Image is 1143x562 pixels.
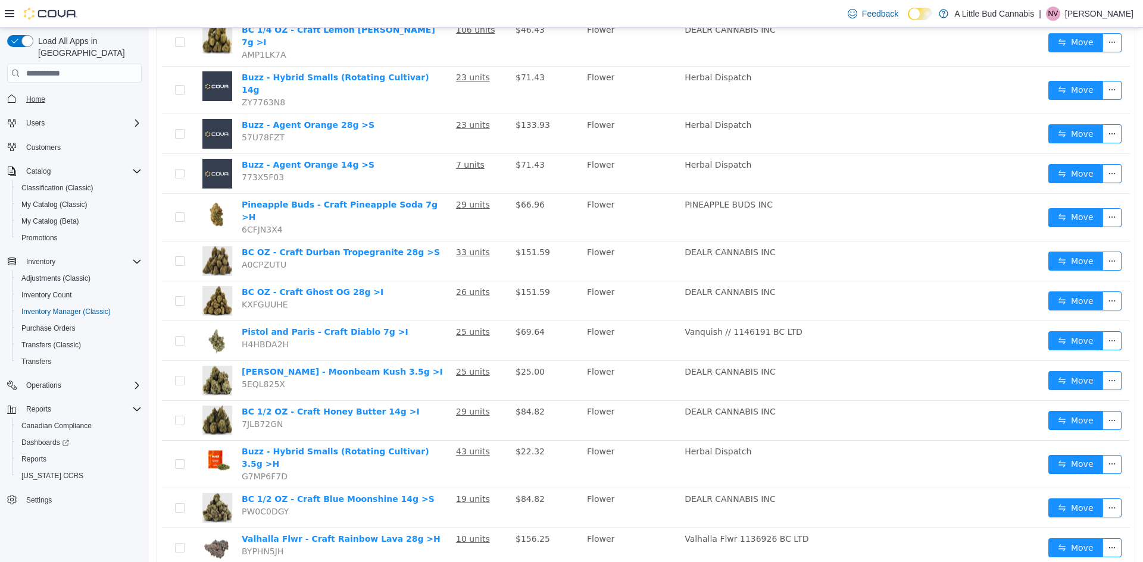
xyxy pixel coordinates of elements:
[367,172,396,181] span: $66.96
[12,303,146,320] button: Inventory Manager (Classic)
[900,96,954,115] button: icon: swapMove
[2,253,146,270] button: Inventory
[900,510,954,529] button: icon: swapMove
[21,454,46,464] span: Reports
[21,402,142,416] span: Reports
[26,95,45,104] span: Home
[900,383,954,402] button: icon: swapMove
[536,419,602,428] span: Herbal Dispatch
[954,7,1034,21] p: A Little Bud Cannabis
[433,413,531,460] td: Flower
[2,139,146,156] button: Customers
[17,321,80,335] a: Purchase Orders
[17,197,92,212] a: My Catalog (Classic)
[954,427,973,446] button: icon: ellipsis
[17,469,142,483] span: Washington CCRS
[17,354,56,369] a: Transfers
[21,324,76,333] span: Purchase Orders
[26,118,45,128] span: Users
[93,379,271,388] a: BC 1/2 OZ - Craft Honey Butter 14g >I
[93,339,294,348] a: [PERSON_NAME] - Moonbeam Kush 3.5g >I
[367,466,396,476] span: $84.82
[93,145,135,154] span: 773X5F03
[24,8,77,20] img: Cova
[54,298,83,328] img: Pistol and Paris - Craft Diablo 7g >I hero shot
[307,219,341,229] u: 33 units
[17,419,142,433] span: Canadian Compliance
[900,343,954,362] button: icon: swapMove
[21,421,92,431] span: Canadian Compliance
[26,495,52,505] span: Settings
[433,126,531,166] td: Flower
[21,471,83,481] span: [US_STATE] CCRS
[54,258,83,288] img: BC OZ - Craft Ghost OG 28g >I hero shot
[54,465,83,495] img: BC 1/2 OZ - Craft Blue Moonshine 14g >S hero shot
[93,197,134,206] span: 6CFJN3X4
[26,143,61,152] span: Customers
[367,259,401,269] span: $151.59
[954,180,973,199] button: icon: ellipsis
[12,270,146,287] button: Adjustments (Classic)
[21,164,55,178] button: Catalog
[93,105,136,114] span: 57U78FZT
[12,320,146,337] button: Purchase Orders
[367,92,401,102] span: $133.93
[17,231,63,245] a: Promotions
[21,493,57,507] a: Settings
[900,470,954,489] button: icon: swapMove
[93,22,137,32] span: AMP1LK7A
[21,183,93,193] span: Classification (Classic)
[12,353,146,370] button: Transfers
[93,479,140,488] span: PW0C0DGY
[367,45,396,54] span: $71.43
[954,303,973,322] button: icon: ellipsis
[900,427,954,446] button: icon: swapMove
[307,132,336,142] u: 7 units
[54,505,83,535] img: Valhalla Flwr - Craft Rainbow Lava 28g >H hero shot
[17,231,142,245] span: Promotions
[307,172,341,181] u: 29 units
[2,115,146,131] button: Users
[536,132,602,142] span: Herbal Dispatch
[536,299,654,309] span: Vanquish // 1146191 BC LTD
[367,219,401,229] span: $151.59
[93,259,235,269] a: BC OZ - Craft Ghost OG 28g >I
[17,304,142,319] span: Inventory Manager (Classic)
[954,136,973,155] button: icon: ellipsis
[367,339,396,348] span: $25.00
[17,452,51,466] a: Reports
[54,417,83,447] img: Buzz - Hybrid Smalls (Rotating Cultivar) 3.5g >H hero shot
[17,419,96,433] a: Canadian Compliance
[367,299,396,309] span: $69.64
[2,377,146,394] button: Operations
[21,255,60,269] button: Inventory
[17,271,142,285] span: Adjustments (Classic)
[307,45,341,54] u: 23 units
[21,378,142,393] span: Operations
[21,290,72,300] span: Inventory Count
[17,271,95,285] a: Adjustments (Classic)
[93,506,292,516] a: Valhalla Flwr - Craft Rainbow Lava 28g >H
[536,172,624,181] span: PINEAPPLE BUDS INC
[17,321,142,335] span: Purchase Orders
[954,343,973,362] button: icon: ellipsis
[307,379,341,388] u: 29 units
[21,164,142,178] span: Catalog
[21,92,50,106] a: Home
[26,404,51,414] span: Reports
[900,53,954,72] button: icon: swapMove
[17,338,86,352] a: Transfers (Classic)
[307,506,341,516] u: 10 units
[93,45,280,67] a: Buzz - Hybrid Smalls (Rotating Cultivar) 14g
[21,255,142,269] span: Inventory
[33,35,142,59] span: Load All Apps in [GEOGRAPHIC_DATA]
[54,43,83,73] img: Buzz - Hybrid Smalls (Rotating Cultivar) 14g placeholder
[21,438,69,447] span: Dashboards
[2,90,146,107] button: Home
[900,224,954,243] button: icon: swapMove
[862,8,898,20] span: Feedback
[1048,7,1058,21] span: NV
[54,131,83,161] img: Buzz - Agent Orange 14g >S placeholder
[12,451,146,467] button: Reports
[900,5,954,24] button: icon: swapMove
